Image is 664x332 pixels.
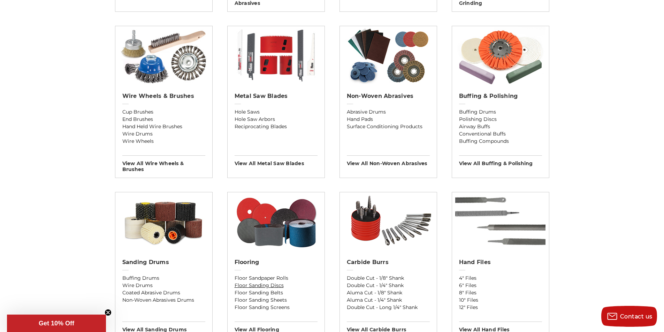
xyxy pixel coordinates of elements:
a: Cup Brushes [122,108,205,116]
a: Conventional Buffs [459,130,542,138]
h2: Metal Saw Blades [235,93,318,100]
a: Hole Saw Arbors [235,116,318,123]
button: Contact us [601,306,657,327]
h3: View All non-woven abrasives [347,155,430,167]
img: Buffing & Polishing [455,26,545,85]
a: Buffing Compounds [459,138,542,145]
a: Floor Sanding Sheets [235,296,318,304]
h3: View All wire wheels & brushes [122,155,205,172]
a: Buffing Drums [122,275,205,282]
img: Flooring [231,192,321,252]
a: Floor Sanding Belts [235,289,318,296]
a: Polishing Discs [459,116,542,123]
a: Surface Conditioning Products [347,123,430,130]
a: Coated Abrasive Drums [122,289,205,296]
a: Reciprocating Blades [235,123,318,130]
img: Sanding Drums [115,192,212,252]
a: Double Cut - 1/4" Shank [347,282,430,289]
h2: Wire Wheels & Brushes [122,93,205,100]
a: Floor Sandpaper Rolls [235,275,318,282]
a: Non-Woven Abrasives Drums [122,296,205,304]
a: End Brushes [122,116,205,123]
a: Wire Drums [122,130,205,138]
a: Hole Saws [235,108,318,116]
a: 8" Files [459,289,542,296]
img: Wire Wheels & Brushes [119,26,209,85]
h3: View All buffing & polishing [459,155,542,167]
span: Contact us [620,313,652,320]
a: Wire Wheels [122,138,205,145]
span: Get 10% Off [39,320,74,327]
a: 12" Files [459,304,542,311]
a: Wire Drums [122,282,205,289]
a: Floor Sanding Discs [235,282,318,289]
a: Buffing Drums [459,108,542,116]
a: Double Cut - 1/8" Shank [347,275,430,282]
button: Close teaser [105,309,112,316]
img: Non-woven Abrasives [343,26,433,85]
a: Abrasive Drums [347,108,430,116]
h2: Flooring [235,259,318,266]
div: Get 10% OffClose teaser [7,315,106,332]
a: Aluma Cut - 1/8" Shank [347,289,430,296]
a: Hand Held Wire Brushes [122,123,205,130]
a: Floor Sanding Screens [235,304,318,311]
a: Airway Buffs [459,123,542,130]
a: 4" Files [459,275,542,282]
img: Metal Saw Blades [231,26,321,85]
h2: Carbide Burrs [347,259,430,266]
a: Double Cut - Long 1/4" Shank [347,304,430,311]
h2: Hand Files [459,259,542,266]
h2: Buffing & Polishing [459,93,542,100]
a: Aluma Cut - 1/4" Shank [347,296,430,304]
img: Carbide Burrs [340,192,437,252]
h2: Non-woven Abrasives [347,93,430,100]
a: 6" Files [459,282,542,289]
h3: View All metal saw blades [235,155,318,167]
a: Hand Pads [347,116,430,123]
a: 10" Files [459,296,542,304]
h2: Sanding Drums [122,259,205,266]
img: Hand Files [455,192,545,252]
